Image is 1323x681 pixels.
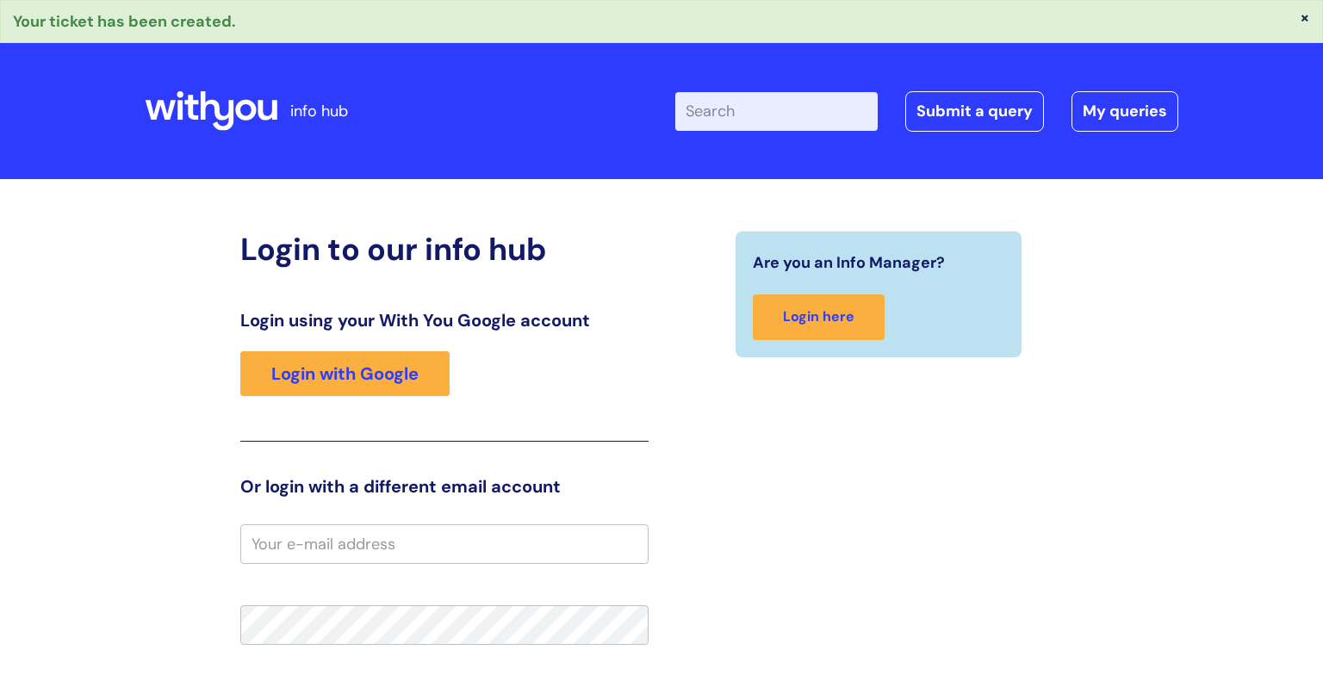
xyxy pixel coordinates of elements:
[290,97,348,125] p: info hub
[240,231,649,268] h2: Login to our info hub
[240,351,450,396] a: Login with Google
[753,294,885,340] a: Login here
[675,92,878,130] input: Search
[1071,91,1178,131] a: My queries
[240,476,649,497] h3: Or login with a different email account
[1300,9,1310,25] button: ×
[240,310,649,331] h3: Login using your With You Google account
[753,249,945,276] span: Are you an Info Manager?
[240,524,649,564] input: Your e-mail address
[905,91,1044,131] a: Submit a query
